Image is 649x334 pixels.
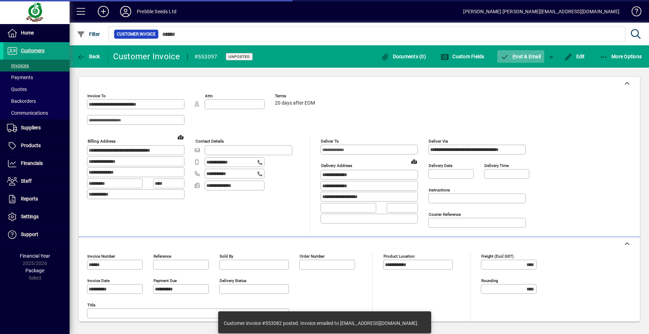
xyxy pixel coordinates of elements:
[77,54,100,59] span: Back
[153,278,177,283] mat-label: Payment due
[7,98,36,104] span: Backorders
[220,254,233,259] mat-label: Sold by
[75,28,102,40] button: Filter
[3,137,70,154] a: Products
[481,278,498,283] mat-label: Rounding
[3,24,70,42] a: Home
[600,54,642,59] span: More Options
[321,139,339,144] mat-label: Deliver To
[383,254,414,259] mat-label: Product location
[429,163,452,168] mat-label: Delivery date
[7,110,48,116] span: Communications
[92,5,114,18] button: Add
[300,254,325,259] mat-label: Order number
[224,320,419,327] div: Customer invoice #553082 posted. Invoice emailed to [EMAIL_ADDRESS][DOMAIN_NAME].
[513,54,516,59] span: P
[77,31,100,37] span: Filter
[87,254,115,259] mat-label: Invoice number
[87,303,95,308] mat-label: Title
[439,50,486,63] button: Custom Fields
[3,95,70,107] a: Backorders
[21,143,41,148] span: Products
[275,94,317,98] span: Terms
[21,48,45,53] span: Customers
[21,178,32,184] span: Staff
[70,50,108,63] app-page-header-button: Back
[117,31,156,38] span: Customer Invoice
[3,155,70,172] a: Financials
[21,125,41,130] span: Suppliers
[501,54,541,59] span: ost & Email
[21,196,38,202] span: Reports
[3,208,70,226] a: Settings
[484,163,509,168] mat-label: Delivery time
[3,190,70,208] a: Reports
[195,51,217,62] div: #553097
[562,50,587,63] button: Edit
[429,212,461,217] mat-label: Courier Reference
[626,1,640,24] a: Knowledge Base
[20,253,50,259] span: Financial Year
[153,254,171,259] mat-label: Reference
[463,6,619,17] div: [PERSON_NAME] [PERSON_NAME][EMAIL_ADDRESS][DOMAIN_NAME]
[75,50,102,63] button: Back
[87,278,110,283] mat-label: Invoice date
[429,188,450,192] mat-label: Instructions
[87,93,106,98] mat-label: Invoice To
[3,226,70,243] a: Support
[7,63,29,68] span: Invoices
[21,231,38,237] span: Support
[21,160,43,166] span: Financials
[497,50,545,63] button: Post & Email
[205,93,213,98] mat-label: Attn
[275,100,315,106] span: 20 days after EOM
[220,278,246,283] mat-label: Delivery status
[3,119,70,137] a: Suppliers
[481,254,514,259] mat-label: Freight (excl GST)
[229,54,250,59] span: Unposted
[21,30,34,36] span: Home
[113,51,180,62] div: Customer Invoice
[7,75,33,80] span: Payments
[409,156,420,167] a: View on map
[3,71,70,83] a: Payments
[175,131,186,143] a: View on map
[3,173,70,190] a: Staff
[7,86,27,92] span: Quotes
[564,54,585,59] span: Edit
[429,139,448,144] mat-label: Deliver via
[3,107,70,119] a: Communications
[137,6,176,17] div: Prebble Seeds Ltd
[598,50,644,63] button: More Options
[381,54,426,59] span: Documents (0)
[3,60,70,71] a: Invoices
[114,5,137,18] button: Profile
[441,54,484,59] span: Custom Fields
[379,50,428,63] button: Documents (0)
[25,268,44,273] span: Package
[21,214,39,219] span: Settings
[3,83,70,95] a: Quotes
